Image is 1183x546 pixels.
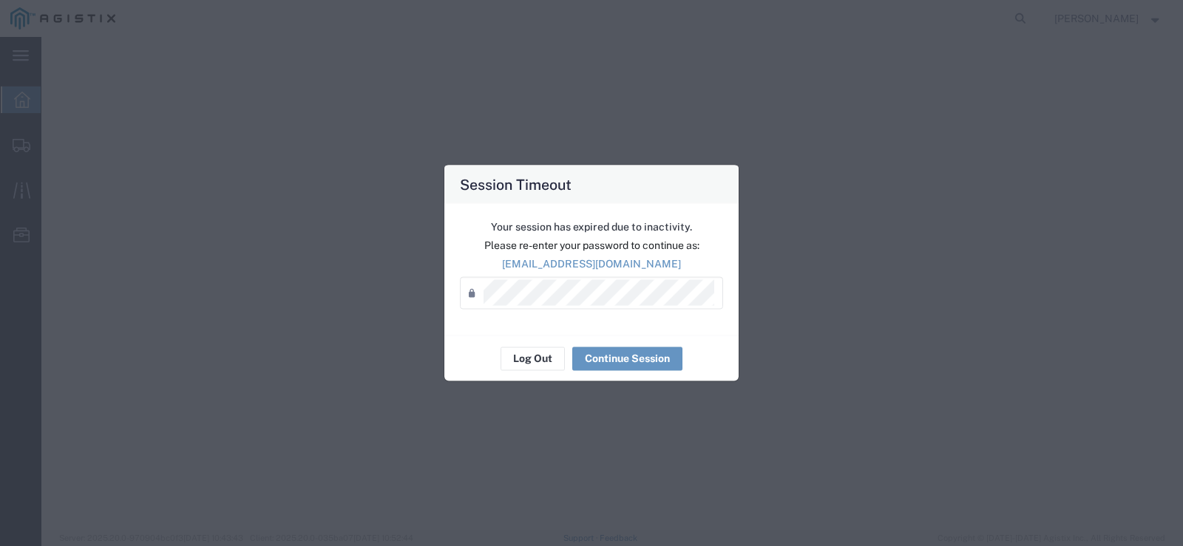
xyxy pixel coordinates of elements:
p: Please re-enter your password to continue as: [460,237,723,253]
button: Continue Session [572,347,682,370]
p: Your session has expired due to inactivity. [460,219,723,234]
h4: Session Timeout [460,173,572,194]
p: [EMAIL_ADDRESS][DOMAIN_NAME] [460,256,723,271]
button: Log Out [501,347,565,370]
